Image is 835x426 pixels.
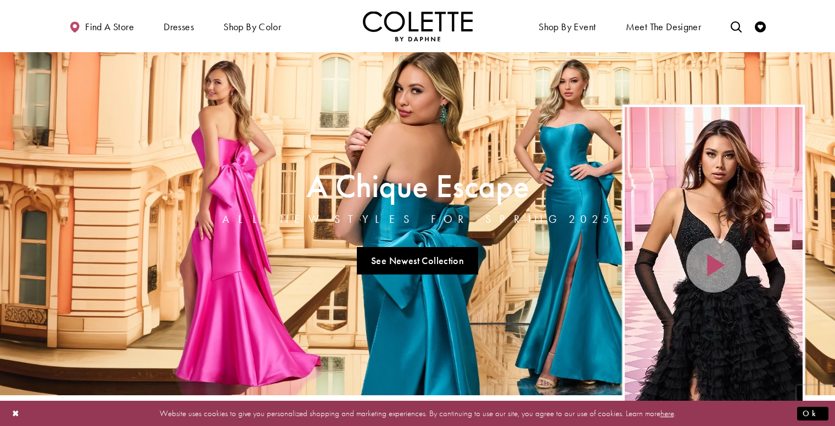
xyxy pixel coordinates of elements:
[797,406,828,420] button: Submit Dialog
[660,407,674,418] a: here
[79,406,756,421] p: Website uses cookies to give you personalized shopping and marketing experiences. By continuing t...
[219,243,617,279] ul: Slider Links
[7,403,25,423] button: Close Dialog
[357,247,479,274] a: See Newest Collection A Chique Escape All New Styles For Spring 2025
